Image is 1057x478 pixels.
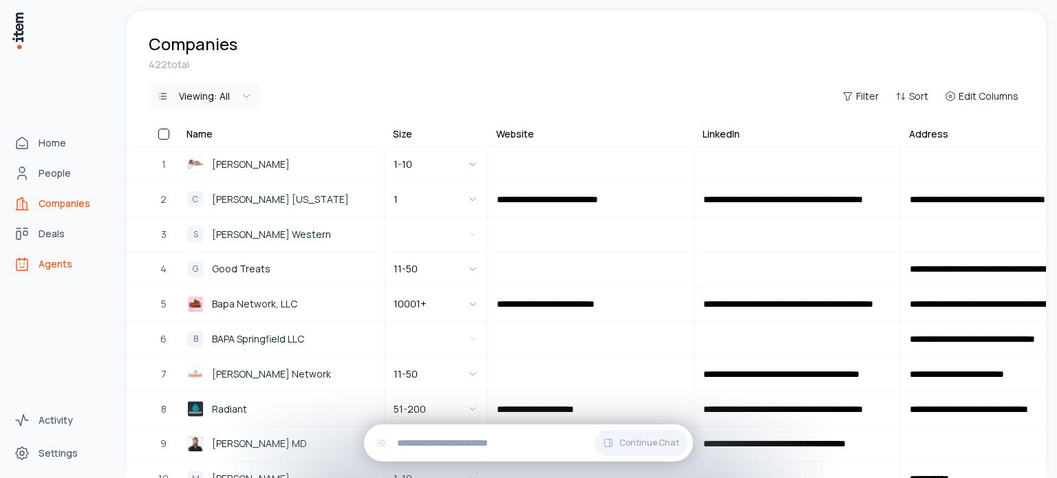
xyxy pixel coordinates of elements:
img: Carlos Andrade [187,156,204,173]
a: Activity [8,406,113,434]
span: Good Treats [212,261,270,276]
span: [PERSON_NAME] MD [212,436,307,451]
span: 4 [160,261,167,276]
span: 7 [161,367,167,382]
span: People [39,166,71,180]
a: C[PERSON_NAME] [US_STATE] [179,183,383,216]
span: Home [39,136,66,150]
div: Address [909,127,948,141]
span: Filter [856,89,879,103]
a: GGood Treats [179,252,383,285]
span: 5 [161,296,167,312]
span: [PERSON_NAME] [212,157,290,172]
img: Item Brain Logo [11,11,25,50]
span: 1 [162,157,166,172]
button: Filter [837,87,884,106]
div: C [187,191,204,208]
span: Radiant [212,402,247,417]
span: [PERSON_NAME] Western [212,227,331,242]
span: 3 [161,227,167,242]
div: Name [186,127,213,141]
span: Companies [39,197,90,210]
a: Home [8,129,113,157]
span: Settings [39,446,78,460]
a: RadiantRadiant [179,393,383,426]
span: Sort [909,89,928,103]
img: Radiant [187,401,204,417]
span: Deals [39,227,65,241]
div: Website [496,127,534,141]
a: S[PERSON_NAME] Western [179,218,383,251]
img: Bapa Network, LLC [187,296,204,312]
a: BBAPA Springfield LLC [179,323,383,356]
span: 9 [160,436,167,451]
div: 422 total [149,58,1024,72]
span: Agents [39,257,72,271]
a: Carlos Andrade[PERSON_NAME] [179,148,383,181]
div: LinkedIn [703,127,740,141]
span: Bapa Network, LLC [212,296,297,312]
a: People [8,160,113,187]
div: Size [393,127,412,141]
span: 8 [161,402,167,417]
a: Agents [8,250,113,278]
img: Raj Patel MD [187,435,204,452]
span: [PERSON_NAME] Network [212,367,331,382]
img: Pesce Network [187,366,204,382]
a: Companies [8,190,113,217]
div: S [187,226,204,243]
div: Continue Chat [364,424,693,461]
div: G [187,261,204,277]
span: 2 [160,192,167,207]
a: Settings [8,439,113,467]
a: Pesce Network[PERSON_NAME] Network [179,358,383,391]
button: Edit Columns [939,87,1024,106]
a: Bapa Network, LLCBapa Network, LLC [179,287,383,321]
div: B [187,331,204,347]
h1: Companies [149,33,237,55]
span: Continue Chat [619,437,679,448]
div: Viewing: [179,89,230,103]
a: Deals [8,220,113,248]
button: Sort [890,87,934,106]
span: BAPA Springfield LLC [212,332,304,347]
span: [PERSON_NAME] [US_STATE] [212,192,349,207]
a: Raj Patel MD[PERSON_NAME] MD [179,427,383,460]
span: Edit Columns [959,89,1018,103]
button: Continue Chat [595,430,687,456]
span: Activity [39,413,73,427]
span: 6 [160,332,167,347]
